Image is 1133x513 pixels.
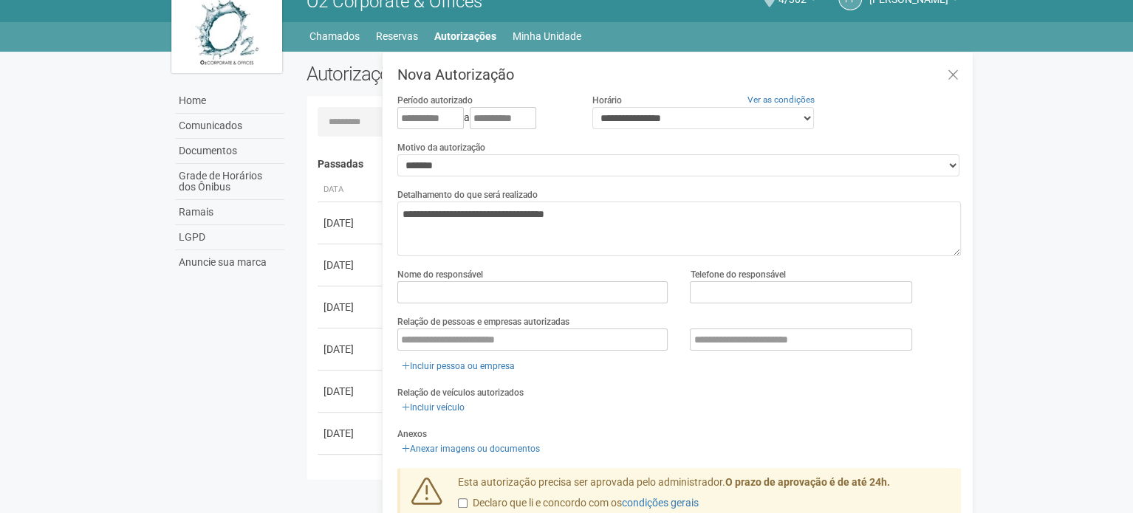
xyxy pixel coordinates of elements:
label: Declaro que li e concordo com os [458,496,699,511]
strong: O prazo de aprovação é de até 24h. [725,476,890,488]
div: [DATE] [324,384,378,399]
a: LGPD [175,225,284,250]
div: [DATE] [324,342,378,357]
label: Relação de pessoas e empresas autorizadas [397,315,569,328]
a: Grade de Horários dos Ônibus [175,164,284,200]
label: Anexos [397,427,427,441]
input: Declaro que li e concordo com oscondições gerais [458,498,468,508]
a: Chamados [309,26,360,47]
a: Anuncie sua marca [175,250,284,275]
h2: Autorizações [307,63,623,85]
a: Comunicados [175,114,284,139]
div: [DATE] [324,300,378,314]
h4: Passadas [318,159,951,170]
h3: Nova Autorização [397,67,961,82]
a: Incluir pessoa ou empresa [397,358,519,374]
label: Relação de veículos autorizados [397,386,524,399]
a: Ramais [175,200,284,225]
label: Nome do responsável [397,268,483,281]
label: Telefone do responsável [690,268,785,281]
a: Minha Unidade [513,26,581,47]
label: Motivo da autorização [397,141,485,154]
a: Anexar imagens ou documentos [397,441,544,457]
a: Ver as condições [747,94,815,105]
a: Documentos [175,139,284,164]
a: Home [175,89,284,114]
div: [DATE] [324,426,378,441]
a: Incluir veículo [397,399,469,416]
label: Detalhamento do que será realizado [397,188,538,202]
div: [DATE] [324,468,378,483]
a: Reservas [376,26,418,47]
label: Período autorizado [397,94,473,107]
th: Data [318,178,384,202]
div: [DATE] [324,216,378,230]
a: condições gerais [622,497,699,509]
label: Horário [592,94,622,107]
div: [DATE] [324,258,378,272]
a: Autorizações [434,26,496,47]
div: a [397,107,570,129]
